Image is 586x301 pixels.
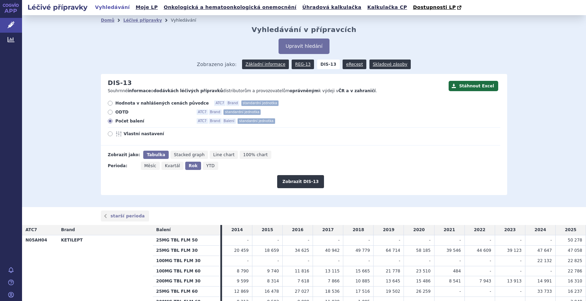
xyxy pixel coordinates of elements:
a: Kalkulačka CP [365,3,409,12]
span: - [551,238,552,243]
a: starší perioda [101,211,149,222]
span: Balení [222,118,236,124]
span: - [490,289,491,294]
span: - [247,258,249,263]
span: - [490,238,491,243]
td: 2020 [404,225,434,235]
span: 16 237 [568,289,582,294]
span: Tabulka [147,152,165,157]
span: 58 185 [416,248,431,253]
span: Počet balení [115,118,191,124]
span: 7 618 [297,279,309,283]
span: ATC7 [197,118,208,124]
span: 22 786 [568,269,582,273]
span: 8 790 [237,269,249,273]
span: 15 486 [416,279,431,283]
span: 8 314 [267,279,279,283]
span: - [520,258,521,263]
th: 25MG TBL FLM 60 [153,287,221,297]
span: 484 [453,269,461,273]
span: 7 866 [328,279,339,283]
span: 50 278 [568,238,582,243]
td: 2025 [555,225,586,235]
a: REG-13 [292,60,314,69]
span: 34 625 [295,248,309,253]
span: - [429,258,430,263]
span: - [459,258,461,263]
a: Úhradová kalkulačka [300,3,364,12]
span: 100% chart [243,152,268,157]
span: 44 609 [477,248,491,253]
span: 7 943 [479,279,491,283]
td: 2024 [525,225,555,235]
span: - [308,258,309,263]
span: ATC7 [197,109,208,115]
td: 2021 [434,225,464,235]
span: Brand [61,227,75,232]
span: Line chart [213,152,234,157]
span: 39 123 [507,248,522,253]
span: - [338,258,339,263]
h2: Vyhledávání v přípravcích [252,25,357,34]
span: Brand [226,100,239,106]
span: - [429,238,430,243]
h2: DIS-13 [108,79,132,87]
span: 22 132 [537,258,552,263]
a: eRecept [343,60,366,69]
a: Základní informace [242,60,289,69]
a: Léčivé přípravky [123,18,162,23]
td: 2022 [464,225,495,235]
span: - [520,238,521,243]
strong: ČR a v zahraničí [338,88,376,93]
span: 13 645 [386,279,400,283]
td: 2018 [343,225,374,235]
span: Stacked graph [174,152,205,157]
a: Onkologická a hematoonkologická onemocnění [161,3,299,12]
a: Domů [101,18,114,23]
span: - [247,238,249,243]
button: Stáhnout Excel [449,81,498,91]
span: standardní jednotka [238,118,275,124]
div: Zobrazit jako: [108,151,140,159]
span: 13 115 [325,269,339,273]
span: ATC7 [214,100,226,106]
span: 8 541 [449,279,461,283]
span: 49 779 [355,248,370,253]
span: - [278,258,279,263]
span: 17 516 [355,289,370,294]
span: 15 665 [355,269,370,273]
span: - [459,289,461,294]
strong: dodávkách léčivých přípravků [154,88,223,93]
span: 14 991 [537,279,552,283]
h2: Léčivé přípravky [22,2,93,12]
a: Vyhledávání [93,3,132,12]
span: - [490,258,491,263]
td: 2014 [222,225,252,235]
span: 47 647 [537,248,552,253]
span: 12 869 [234,289,249,294]
td: 2016 [283,225,313,235]
span: 18 659 [264,248,279,253]
span: 16 478 [264,289,279,294]
span: Brand [209,118,222,124]
span: - [278,238,279,243]
span: standardní jednotka [223,109,261,115]
span: Rok [189,163,198,168]
span: 40 942 [325,248,339,253]
a: Skladové zásoby [369,60,411,69]
span: 22 825 [568,258,582,263]
span: Kvartál [165,163,180,168]
th: 25MG TBL FLM 30 [153,245,221,256]
span: - [399,258,400,263]
span: 27 027 [295,289,309,294]
button: Upravit hledání [279,39,329,54]
span: - [551,269,552,273]
span: 10 885 [355,279,370,283]
span: Vlastní nastavení [124,131,199,137]
span: ATC7 [25,227,37,232]
span: - [308,238,309,243]
th: 200MG TBL FLM 30 [153,276,221,287]
button: Zobrazit DIS-13 [277,175,324,188]
td: 2017 [313,225,343,235]
strong: informace [128,88,151,93]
